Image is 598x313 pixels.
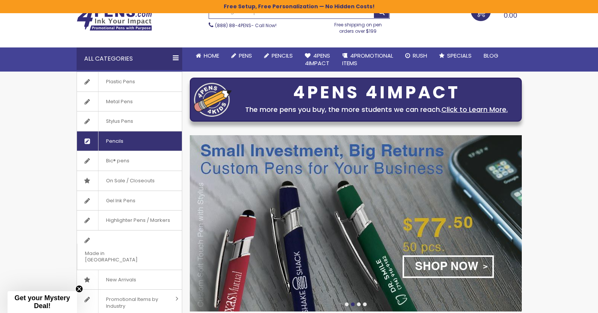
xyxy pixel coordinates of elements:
a: Metal Pens [77,92,182,111]
span: Highlighter Pens / Markers [98,211,178,230]
span: Stylus Pens [98,111,141,131]
a: Made in [GEOGRAPHIC_DATA] [77,231,182,270]
a: Highlighter Pens / Markers [77,211,182,230]
a: Stylus Pens [77,111,182,131]
span: On Sale / Closeouts [98,171,162,191]
div: The more pens you buy, the more students we can reach. [235,104,518,115]
span: Plastic Pens [98,72,143,92]
a: Blog [478,47,504,64]
span: 4PROMOTIONAL ITEMS [342,52,393,67]
img: four_pen_logo.png [194,82,232,117]
span: 0.00 [504,11,517,20]
span: Made in [GEOGRAPHIC_DATA] [77,244,163,270]
div: 4PENS 4IMPACT [235,85,518,101]
a: Click to Learn More. [441,105,508,114]
div: Get your Mystery Deal!Close teaser [8,291,77,313]
button: Close teaser [75,285,83,293]
div: All Categories [77,47,182,70]
span: Get your Mystery Deal! [14,294,70,310]
a: Home [190,47,225,64]
a: Pencils [77,131,182,151]
span: New Arrivals [98,270,144,290]
a: Rush [399,47,433,64]
span: Specials [447,52,472,60]
a: Gel Ink Pens [77,191,182,211]
a: New Arrivals [77,270,182,290]
span: Metal Pens [98,92,140,111]
a: On Sale / Closeouts [77,171,182,191]
a: (888) 88-4PENS [215,22,251,29]
iframe: Google Customer Reviews [536,293,598,313]
a: Specials [433,47,478,64]
a: Bic® pens [77,151,182,171]
span: Home [204,52,219,60]
span: Pencils [98,131,131,151]
span: Bic® pens [98,151,137,171]
a: Pens [225,47,258,64]
a: Plastic Pens [77,72,182,92]
img: 4Pens Custom Pens and Promotional Products [77,7,152,31]
a: Pencils [258,47,299,64]
a: 4PROMOTIONALITEMS [336,47,399,72]
span: Rush [413,52,427,60]
span: 4Pens 4impact [305,52,330,67]
a: 4Pens4impact [299,47,336,72]
span: - Call Now! [215,22,277,29]
span: Gel Ink Pens [98,191,143,211]
span: Blog [484,52,498,60]
div: Free shipping on pen orders over $199 [326,19,390,34]
span: Pens [239,52,252,60]
span: Pencils [272,52,293,60]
